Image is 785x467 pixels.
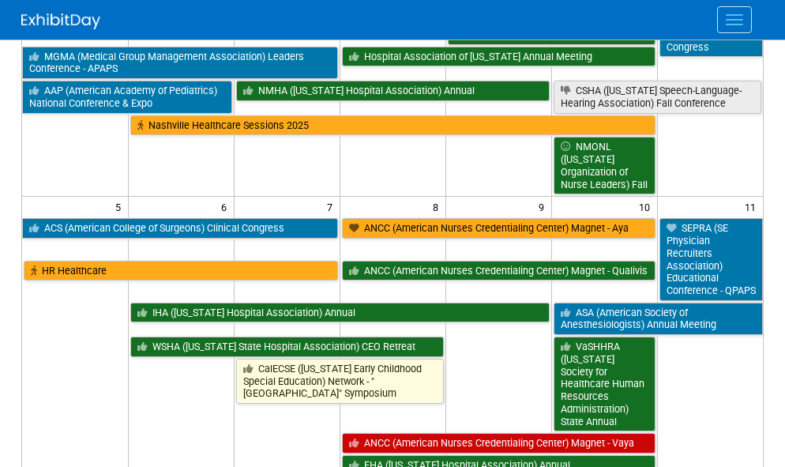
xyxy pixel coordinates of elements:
span: 10 [637,197,657,217]
a: ASA (American Society of Anesthesiologists) Annual Meeting [554,303,764,335]
a: AAP (American Academy of Pediatrics) National Conference & Expo [22,81,232,113]
a: ANCC (American Nurses Credentialing Center) Magnet - Aya [342,218,655,239]
img: ExhibitDay [21,13,100,29]
a: VaSHHRA ([US_STATE] Society for Healthcare Human Resources Administration) State Annual [554,337,655,431]
a: ANCC (American Nurses Credentialing Center) Magnet - Vaya [342,433,655,454]
span: 11 [743,197,763,217]
a: WSHA ([US_STATE] State Hospital Association) CEO Retreat [130,337,444,357]
button: Menu [717,6,752,33]
span: 5 [114,197,128,217]
a: HR Healthcare [24,261,338,281]
a: SEPRA (SE Physician Recruiters Association) Educational Conference - QPAPS [659,218,764,300]
a: MGMA (Medical Group Management Association) Leaders Conference - APAPS [22,47,338,79]
a: CSHA ([US_STATE] Speech-Language-Hearing Association) Fall Conference [554,81,762,113]
a: IHA ([US_STATE] Hospital Association) Annual [130,303,550,323]
span: 8 [431,197,445,217]
span: 6 [220,197,234,217]
span: 7 [325,197,340,217]
a: NMHA ([US_STATE] Hospital Association) Annual [236,81,550,101]
a: Nashville Healthcare Sessions 2025 [130,115,655,136]
a: ANCC (American Nurses Credentialing Center) Magnet - Qualivis [342,261,655,281]
a: Hospital Association of [US_STATE] Annual Meeting [342,47,655,67]
a: ACS (American College of Surgeons) Clinical Congress [22,218,338,239]
a: CalECSE ([US_STATE] Early Childhood Special Education) Network - "[GEOGRAPHIC_DATA]" Symposium [236,359,444,404]
a: NMONL ([US_STATE] Organization of Nurse Leaders) Fall [554,137,655,194]
span: 9 [537,197,551,217]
